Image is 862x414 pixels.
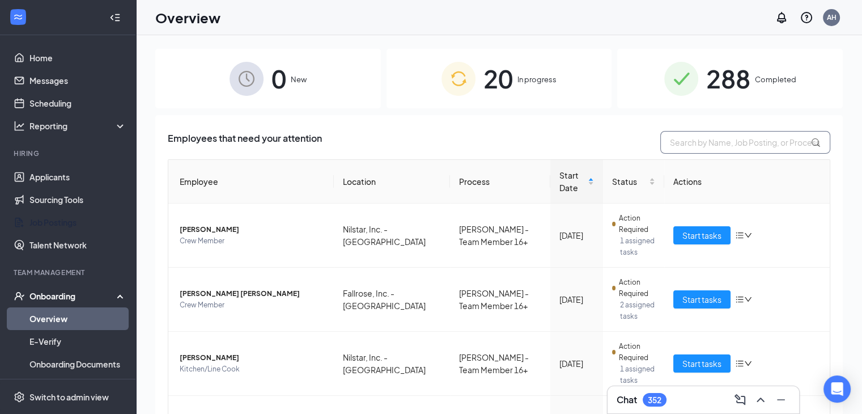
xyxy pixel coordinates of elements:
[29,166,126,188] a: Applicants
[619,277,655,299] span: Action Required
[620,299,655,322] span: 2 assigned tasks
[774,393,788,407] svg: Minimize
[450,268,550,332] td: [PERSON_NAME] - Team Member 16+
[29,330,126,353] a: E-Verify
[673,290,731,309] button: Start tasks
[617,394,637,406] h3: Chat
[733,393,747,407] svg: ComposeMessage
[682,293,721,306] span: Start tasks
[334,268,450,332] td: Fallrose, Inc. - [GEOGRAPHIC_DATA]
[334,204,450,268] td: Nilstar, Inc. - [GEOGRAPHIC_DATA]
[14,149,124,158] div: Hiring
[29,307,126,330] a: Overview
[735,359,744,368] span: bars
[29,375,126,398] a: Activity log
[682,357,721,370] span: Start tasks
[29,188,126,211] a: Sourcing Tools
[673,226,731,244] button: Start tasks
[180,288,325,299] span: [PERSON_NAME] [PERSON_NAME]
[800,11,813,24] svg: QuestionInfo
[29,92,126,115] a: Scheduling
[450,204,550,268] td: [PERSON_NAME] - Team Member 16+
[706,59,750,98] span: 288
[155,8,220,27] h1: Overview
[168,160,334,204] th: Employee
[180,364,325,375] span: Kitchen/Line Cook
[559,357,595,370] div: [DATE]
[180,299,325,311] span: Crew Member
[648,395,661,405] div: 352
[754,393,767,407] svg: ChevronUp
[29,353,126,375] a: Onboarding Documents
[483,59,513,98] span: 20
[664,160,830,204] th: Actions
[619,213,655,235] span: Action Required
[755,74,796,85] span: Completed
[334,332,450,396] td: Nilstar, Inc. - [GEOGRAPHIC_DATA]
[735,231,744,240] span: bars
[559,229,595,242] div: [DATE]
[14,120,25,132] svg: Analysis
[620,364,655,386] span: 1 assigned tasks
[29,69,126,92] a: Messages
[14,391,25,403] svg: Settings
[29,211,126,234] a: Job Postings
[334,160,450,204] th: Location
[180,235,325,247] span: Crew Member
[29,391,109,403] div: Switch to admin view
[29,47,126,69] a: Home
[29,120,127,132] div: Reporting
[12,11,24,23] svg: WorkstreamLogo
[109,12,121,23] svg: Collapse
[660,131,830,154] input: Search by Name, Job Posting, or Process
[744,231,752,239] span: down
[751,391,770,409] button: ChevronUp
[29,234,126,256] a: Talent Network
[450,160,550,204] th: Process
[772,391,790,409] button: Minimize
[731,391,749,409] button: ComposeMessage
[775,11,788,24] svg: Notifications
[620,235,655,258] span: 1 assigned tasks
[559,293,595,306] div: [DATE]
[180,224,325,235] span: [PERSON_NAME]
[673,354,731,373] button: Start tasks
[180,352,325,364] span: [PERSON_NAME]
[29,290,117,302] div: Onboarding
[14,290,25,302] svg: UserCheck
[682,229,721,242] span: Start tasks
[517,74,557,85] span: In progress
[271,59,286,98] span: 0
[168,131,322,154] span: Employees that need your attention
[603,160,664,204] th: Status
[612,175,647,188] span: Status
[291,74,307,85] span: New
[14,268,124,277] div: Team Management
[744,360,752,367] span: down
[823,375,851,403] div: Open Intercom Messenger
[735,295,744,304] span: bars
[450,332,550,396] td: [PERSON_NAME] - Team Member 16+
[744,295,752,303] span: down
[619,341,655,364] span: Action Required
[827,12,836,22] div: AH
[559,169,586,194] span: Start Date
